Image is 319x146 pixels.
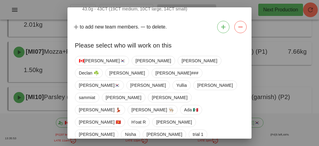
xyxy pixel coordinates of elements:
span: [PERSON_NAME] [79,130,114,139]
span: H'oat R [132,117,146,127]
span: [PERSON_NAME] 👨🏼‍🍳 [132,105,174,114]
span: [PERSON_NAME] [136,56,171,65]
span: [PERSON_NAME] [152,93,187,102]
span: [PERSON_NAME] [156,117,192,127]
span: [PERSON_NAME] [109,68,145,78]
span: [PERSON_NAME] [197,81,233,90]
span: [PERSON_NAME]🇰🇷 [79,81,120,90]
span: [PERSON_NAME]### [156,68,198,78]
span: [PERSON_NAME] [147,130,182,139]
div: Please select who will work on this [67,36,252,53]
span: 🇨🇦[PERSON_NAME]🇰🇷 [79,56,125,65]
span: Yullia [176,81,187,90]
span: Ada 🇲🇽 [184,105,198,114]
span: sammiat [79,93,95,102]
span: [PERSON_NAME] [130,81,166,90]
span: trial 1 [193,130,203,139]
span: Nisha [125,130,136,139]
span: [PERSON_NAME] 💃🏽 [79,105,121,114]
span: [PERSON_NAME] 🇻🇳 [79,117,121,127]
div: to add new team members. to delete. [67,18,252,36]
span: [PERSON_NAME] [182,56,217,65]
span: Declan ☘️ [79,68,99,78]
span: [PERSON_NAME] [106,93,141,102]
